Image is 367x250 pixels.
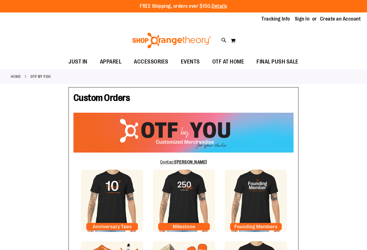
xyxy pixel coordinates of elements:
strong: OTF By You [31,74,51,79]
span: APPAREL [100,55,122,69]
a: Home [11,74,21,79]
h1: Custom Orders [73,92,294,106]
span: ACCESSORIES [134,55,168,69]
span: OTF AT HOME [212,55,244,69]
a: OTF AT HOME [206,55,251,69]
b: [PERSON_NAME] [175,159,207,164]
a: FINAL PUSH SALE [250,55,305,69]
a: Sign In [295,16,310,22]
img: Founding Member Tile [225,170,287,232]
img: Milestone Tile [153,170,215,232]
a: Create an Account [320,16,361,22]
a: EVENTS [175,55,206,69]
span: EVENTS [181,55,200,69]
p: FREE Shipping, orders over $150. [140,3,227,10]
img: Shop Orangetheory [131,33,212,48]
a: APPAREL [94,55,128,69]
a: Details [212,3,227,9]
a: Contact[PERSON_NAME] [160,159,207,164]
a: Tracking Info [261,16,290,22]
span: JUST IN [68,55,87,69]
a: ACCESSORIES [128,55,175,69]
a: JUST IN [62,55,94,69]
span: FINAL PUSH SALE [256,55,299,69]
img: OTF Custom Orders [73,113,294,152]
img: Anniversary Tile [81,170,143,232]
